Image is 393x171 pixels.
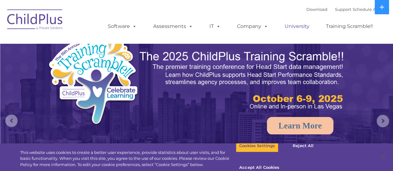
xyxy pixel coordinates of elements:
a: Schedule A Demo [353,7,389,12]
img: ChildPlus by Procare Solutions [4,5,66,36]
a: Support [335,7,351,12]
a: IT [203,20,227,33]
a: Learn More [267,117,333,134]
font: | [306,7,389,12]
span: Last name [86,41,105,46]
a: Software [102,20,143,33]
button: Close [376,150,390,164]
span: Phone number [86,66,113,71]
a: Company [231,20,274,33]
div: This website uses cookies to create a better user experience, provide statistics about user visit... [20,150,236,168]
a: University [278,20,316,33]
button: Reject All [284,139,322,152]
a: Training Scramble!! [320,20,379,33]
a: Assessments [147,20,199,33]
button: Cookies Settings [236,139,278,152]
a: Download [306,7,327,12]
